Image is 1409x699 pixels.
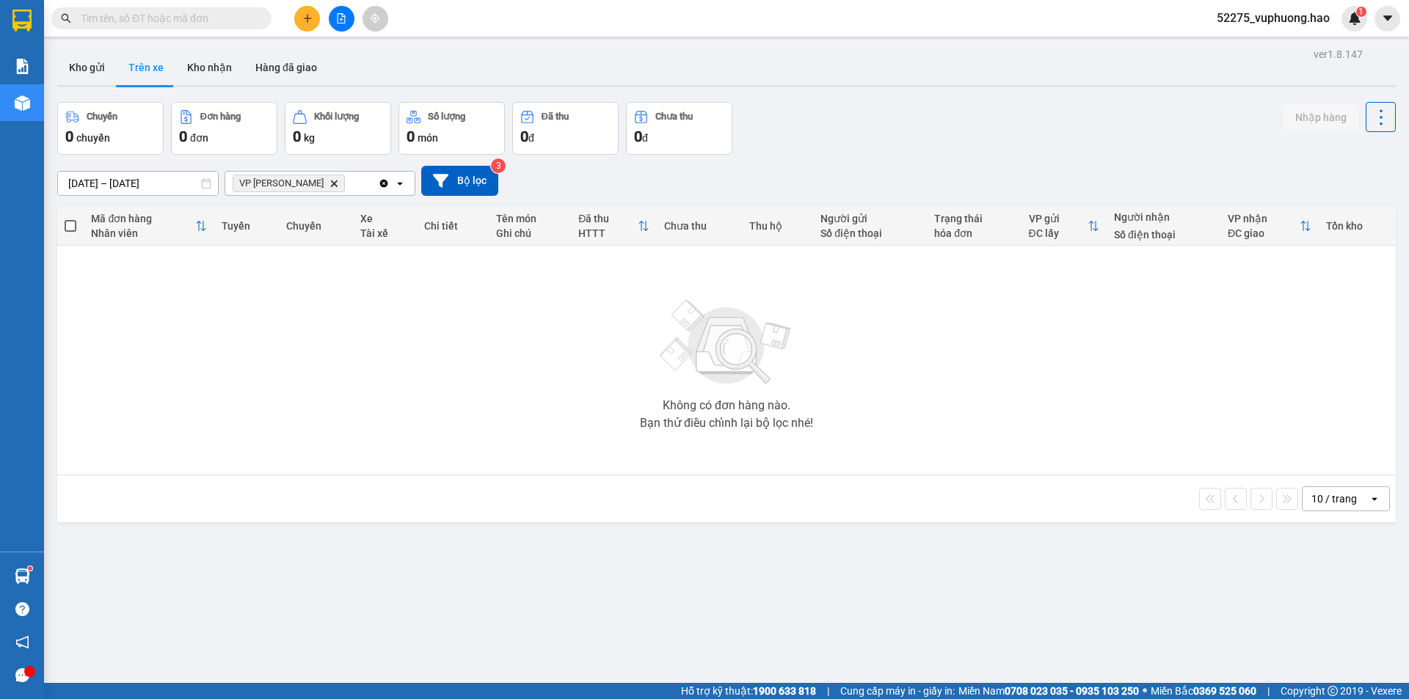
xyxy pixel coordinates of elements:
[1228,227,1300,239] div: ĐC giao
[314,111,359,122] div: Khối lượng
[233,175,345,192] span: VP Gành Hào, close by backspace
[1267,683,1270,699] span: |
[15,95,30,111] img: warehouse-icon
[61,13,71,23] span: search
[239,178,324,189] span: VP Gành Hào
[179,128,187,145] span: 0
[655,111,693,122] div: Chưa thu
[1314,46,1363,62] div: ver 1.8.147
[934,213,1013,224] div: Trạng thái
[491,158,506,173] sup: 3
[302,13,313,23] span: plus
[285,102,391,155] button: Khối lượng0kg
[1220,207,1319,246] th: Toggle SortBy
[171,102,277,155] button: Đơn hàng0đơn
[175,50,244,85] button: Kho nhận
[348,176,349,191] input: Selected VP Gành Hào.
[28,566,32,571] sup: 1
[1228,213,1300,224] div: VP nhận
[1193,685,1256,697] strong: 0369 525 060
[378,178,390,189] svg: Clear all
[571,207,657,246] th: Toggle SortBy
[634,128,642,145] span: 0
[363,6,388,32] button: aim
[15,59,30,74] img: solution-icon
[244,50,329,85] button: Hàng đã giao
[360,213,409,224] div: Xe
[496,213,564,224] div: Tên món
[424,220,482,232] div: Chi tiết
[1356,7,1366,17] sup: 1
[1143,688,1147,694] span: ⚪️
[578,227,638,239] div: HTTT
[91,213,194,224] div: Mã đơn hàng
[1151,683,1256,699] span: Miền Bắc
[81,10,254,26] input: Tìm tên, số ĐT hoặc mã đơn
[958,683,1139,699] span: Miền Nam
[1328,686,1338,696] span: copyright
[76,132,110,144] span: chuyến
[57,50,117,85] button: Kho gửi
[1005,685,1139,697] strong: 0708 023 035 - 0935 103 250
[330,179,338,188] svg: Delete
[578,213,638,224] div: Đã thu
[681,683,816,699] span: Hỗ trợ kỹ thuật:
[117,50,175,85] button: Trên xe
[91,227,194,239] div: Nhân viên
[1029,213,1088,224] div: VP gửi
[753,685,816,697] strong: 1900 633 818
[640,417,813,429] div: Bạn thử điều chỉnh lại bộ lọc nhé!
[200,111,241,122] div: Đơn hàng
[496,227,564,239] div: Ghi chú
[428,111,465,122] div: Số lượng
[820,227,920,239] div: Số điện thoại
[84,207,214,246] th: Toggle SortBy
[58,172,218,195] input: Select a date range.
[663,400,790,411] div: Không có đơn hàng nào.
[1022,207,1107,246] th: Toggle SortBy
[626,102,732,155] button: Chưa thu0đ
[360,227,409,239] div: Tài xế
[840,683,955,699] span: Cung cấp máy in - giấy in:
[1205,9,1341,27] span: 52275_vuphuong.hao
[1348,12,1361,25] img: icon-new-feature
[664,220,735,232] div: Chưa thu
[65,128,73,145] span: 0
[1375,6,1400,32] button: caret-down
[1369,493,1380,505] svg: open
[421,166,498,196] button: Bộ lọc
[190,132,208,144] span: đơn
[15,668,29,682] span: message
[827,683,829,699] span: |
[329,6,354,32] button: file-add
[293,128,301,145] span: 0
[286,220,346,232] div: Chuyến
[749,220,806,232] div: Thu hộ
[1358,7,1364,17] span: 1
[418,132,438,144] span: món
[12,10,32,32] img: logo-vxr
[1114,211,1213,223] div: Người nhận
[653,291,800,394] img: svg+xml;base64,PHN2ZyBjbGFzcz0ibGlzdC1wbHVnX19zdmciIHhtbG5zPSJodHRwOi8vd3d3LnczLm9yZy8yMDAwL3N2Zy...
[1311,491,1357,506] div: 10 / trang
[820,213,920,224] div: Người gửi
[642,132,648,144] span: đ
[1326,220,1388,232] div: Tồn kho
[1381,12,1394,25] span: caret-down
[407,128,415,145] span: 0
[336,13,346,23] span: file-add
[370,13,380,23] span: aim
[394,178,406,189] svg: open
[294,6,320,32] button: plus
[15,568,30,584] img: warehouse-icon
[304,132,315,144] span: kg
[1114,229,1213,241] div: Số điện thoại
[15,635,29,649] span: notification
[934,227,1013,239] div: hóa đơn
[15,602,29,616] span: question-circle
[1029,227,1088,239] div: ĐC lấy
[512,102,619,155] button: Đã thu0đ
[542,111,569,122] div: Đã thu
[57,102,164,155] button: Chuyến0chuyến
[222,220,272,232] div: Tuyến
